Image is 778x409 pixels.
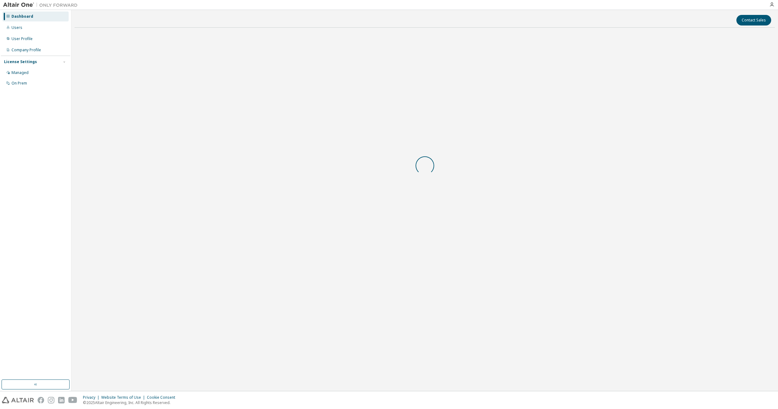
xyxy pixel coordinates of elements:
div: Website Terms of Use [101,395,147,400]
div: Company Profile [11,48,41,53]
button: Contact Sales [736,15,771,25]
div: User Profile [11,36,33,41]
img: linkedin.svg [58,397,65,403]
div: Managed [11,70,29,75]
img: Altair One [3,2,81,8]
p: © 2025 Altair Engineering, Inc. All Rights Reserved. [83,400,179,405]
div: Cookie Consent [147,395,179,400]
div: On Prem [11,81,27,86]
img: instagram.svg [48,397,54,403]
div: Users [11,25,22,30]
img: facebook.svg [38,397,44,403]
div: Privacy [83,395,101,400]
div: Dashboard [11,14,33,19]
img: youtube.svg [68,397,77,403]
div: License Settings [4,59,37,64]
img: altair_logo.svg [2,397,34,403]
